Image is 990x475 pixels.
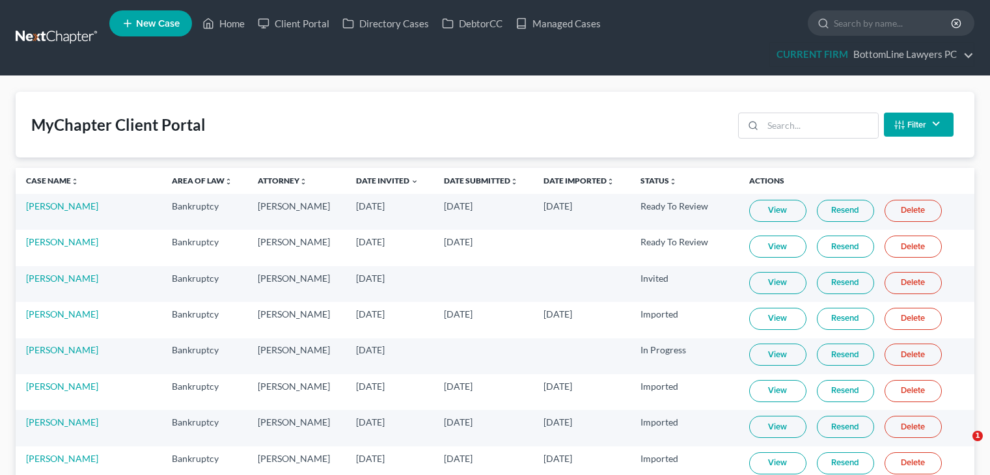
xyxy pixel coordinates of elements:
a: Delete [885,200,942,222]
td: Bankruptcy [161,374,247,410]
a: Delete [885,308,942,330]
td: Bankruptcy [161,266,247,302]
span: [DATE] [543,200,572,211]
span: [DATE] [356,273,385,284]
a: Area of Lawunfold_more [172,176,232,185]
td: [PERSON_NAME] [247,266,346,302]
a: Resend [817,272,874,294]
span: [DATE] [356,453,385,464]
input: Search by name... [834,11,953,35]
a: Resend [817,200,874,222]
a: [PERSON_NAME] [26,308,98,319]
td: Ready To Review [630,194,738,230]
td: [PERSON_NAME] [247,194,346,230]
a: Date Importedunfold_more [543,176,614,185]
input: Search... [763,113,878,138]
td: [PERSON_NAME] [247,374,346,410]
span: [DATE] [543,308,572,319]
a: Delete [885,272,942,294]
span: 1 [972,431,983,441]
strong: CURRENT FIRM [777,48,848,60]
td: Bankruptcy [161,194,247,230]
a: Home [196,12,251,35]
a: View [749,200,806,222]
a: Attorneyunfold_more [258,176,307,185]
span: [DATE] [356,416,385,428]
a: Date Submittedunfold_more [444,176,518,185]
i: unfold_more [299,178,307,185]
a: View [749,236,806,258]
i: unfold_more [669,178,677,185]
a: Managed Cases [509,12,607,35]
td: Invited [630,266,738,302]
a: Resend [817,380,874,402]
a: [PERSON_NAME] [26,381,98,392]
a: Case Nameunfold_more [26,176,79,185]
a: Delete [885,380,942,402]
a: CURRENT FIRMBottomLine Lawyers PC [770,43,974,66]
a: [PERSON_NAME] [26,200,98,211]
a: Statusunfold_more [640,176,677,185]
a: Resend [817,308,874,330]
td: Imported [630,410,738,446]
a: Resend [817,236,874,258]
th: Actions [739,168,975,194]
a: [PERSON_NAME] [26,453,98,464]
span: [DATE] [356,236,385,247]
span: [DATE] [543,453,572,464]
iframe: Intercom live chat [946,431,977,462]
td: Bankruptcy [161,338,247,374]
a: [PERSON_NAME] [26,273,98,284]
a: DebtorCC [435,12,509,35]
span: [DATE] [444,236,473,247]
a: Delete [885,452,942,474]
span: [DATE] [444,200,473,211]
td: Ready To Review [630,230,738,265]
span: [DATE] [444,416,473,428]
td: [PERSON_NAME] [247,230,346,265]
span: [DATE] [444,308,473,319]
span: [DATE] [444,453,473,464]
td: Bankruptcy [161,410,247,446]
a: [PERSON_NAME] [26,236,98,247]
td: Imported [630,302,738,338]
a: Resend [817,344,874,366]
i: unfold_more [225,178,232,185]
a: View [749,344,806,366]
a: Directory Cases [336,12,435,35]
span: New Case [136,19,180,29]
a: [PERSON_NAME] [26,416,98,428]
td: [PERSON_NAME] [247,338,346,374]
span: [DATE] [356,308,385,319]
a: Delete [885,344,942,366]
a: Resend [817,416,874,438]
a: View [749,452,806,474]
span: [DATE] [444,381,473,392]
a: View [749,308,806,330]
span: [DATE] [356,344,385,355]
span: [DATE] [356,381,385,392]
a: View [749,380,806,402]
td: In Progress [630,338,738,374]
a: Client Portal [251,12,336,35]
span: [DATE] [543,381,572,392]
div: MyChapter Client Portal [31,115,206,135]
i: expand_more [411,178,419,185]
button: Filter [884,113,954,137]
td: Bankruptcy [161,230,247,265]
i: unfold_more [510,178,518,185]
span: [DATE] [543,416,572,428]
td: [PERSON_NAME] [247,410,346,446]
td: Imported [630,374,738,410]
span: [DATE] [356,200,385,211]
a: Date Invited expand_more [356,176,419,185]
i: unfold_more [607,178,614,185]
a: View [749,272,806,294]
a: View [749,416,806,438]
td: Bankruptcy [161,302,247,338]
a: [PERSON_NAME] [26,344,98,355]
td: [PERSON_NAME] [247,302,346,338]
a: Resend [817,452,874,474]
a: Delete [885,416,942,438]
a: Delete [885,236,942,258]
